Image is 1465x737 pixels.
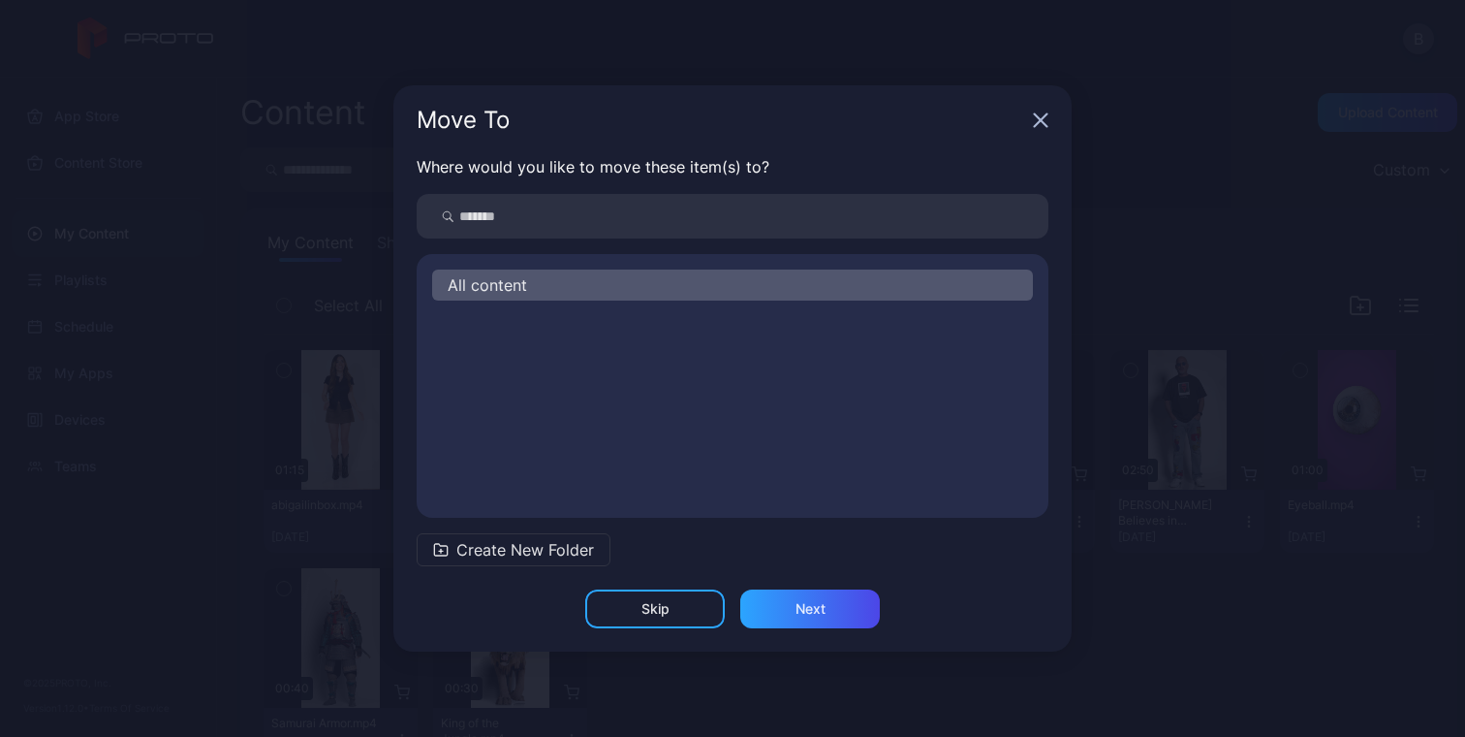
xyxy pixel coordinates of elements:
div: Next [795,601,826,617]
p: Where would you like to move these item(s) to? [417,155,1048,178]
div: Skip [641,601,670,617]
button: Skip [585,590,725,628]
button: Create New Folder [417,533,610,566]
span: Create New Folder [456,538,594,561]
button: Next [740,590,880,628]
div: Move To [417,109,1025,132]
span: All content [448,273,527,297]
